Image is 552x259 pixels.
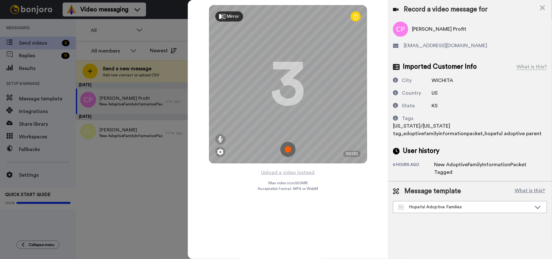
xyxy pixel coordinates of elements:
[517,63,547,71] div: What is this?
[259,168,316,177] button: Upload a video instead
[271,60,305,108] div: 3
[258,186,318,191] span: Acceptable format: MP4 or WebM
[393,123,542,136] span: [US_STATE]/[US_STATE] tag,adoptivefamilyinformationpacket,hopeful adoptive parent
[402,102,415,110] div: State
[404,186,461,196] span: Message template
[432,78,453,83] span: WICHITA
[268,180,308,186] span: Max video size: 500 MB
[393,162,434,176] div: 5 hours ago
[343,151,361,157] div: 00:00
[403,146,439,156] span: User history
[217,149,224,155] img: ic_gear.svg
[513,186,547,196] button: What is this?
[280,142,296,157] img: ic_record_start.svg
[404,42,487,49] span: [EMAIL_ADDRESS][DOMAIN_NAME]
[432,103,438,108] span: KS
[402,77,412,84] div: City
[434,161,535,176] div: New AdoptiveFamilyInformationPacket Tagged
[398,205,404,210] img: Message-temps.svg
[402,89,421,97] div: Country
[403,62,477,72] span: Imported Customer Info
[432,91,438,96] span: US
[402,115,413,122] div: Tags
[398,204,531,210] div: Hopeful Adoptive Families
